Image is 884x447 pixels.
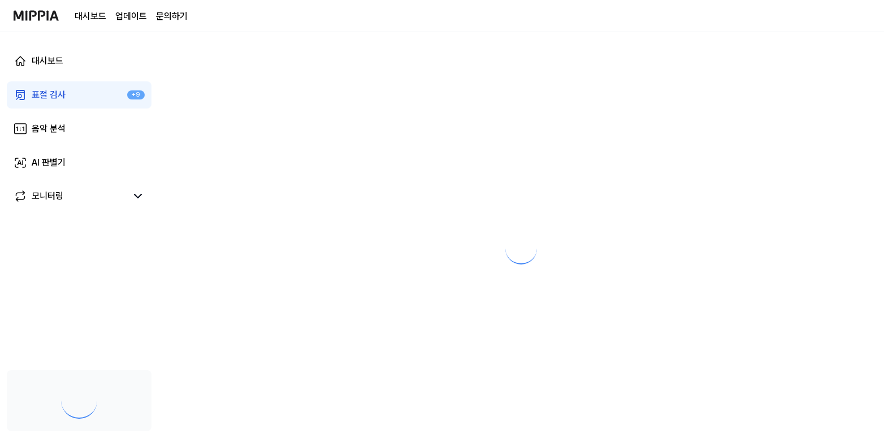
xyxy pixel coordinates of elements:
[7,149,151,176] a: AI 판별기
[75,10,106,23] a: 대시보드
[7,81,151,109] a: 표절 검사+9
[32,189,63,203] div: 모니터링
[127,90,145,100] div: +9
[32,156,66,170] div: AI 판별기
[7,47,151,75] a: 대시보드
[32,122,66,136] div: 음악 분석
[156,10,188,23] a: 문의하기
[7,115,151,142] a: 음악 분석
[32,88,66,102] div: 표절 검사
[14,189,127,203] a: 모니터링
[32,54,63,68] div: 대시보드
[115,10,147,23] a: 업데이트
